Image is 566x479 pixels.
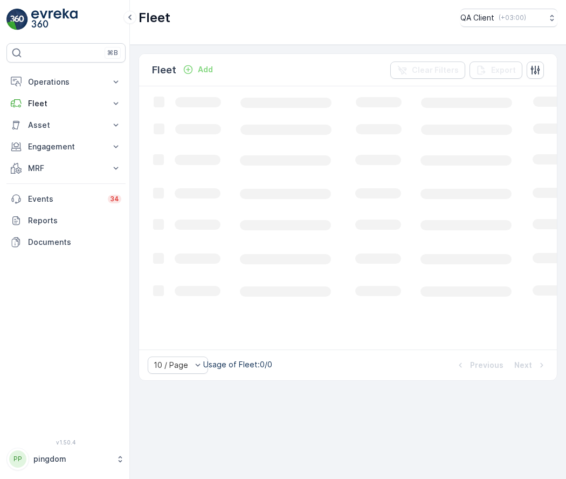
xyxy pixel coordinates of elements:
[31,9,78,30] img: logo_light-DOdMpM7g.png
[390,61,465,79] button: Clear Filters
[28,77,104,87] p: Operations
[203,359,272,370] p: Usage of Fleet : 0/0
[470,360,503,371] p: Previous
[33,454,111,464] p: pingdom
[460,9,557,27] button: QA Client(+03:00)
[28,215,121,226] p: Reports
[499,13,526,22] p: ( +03:00 )
[460,12,494,23] p: QA Client
[6,158,126,179] button: MRF
[28,98,104,109] p: Fleet
[198,64,213,75] p: Add
[152,63,176,78] p: Fleet
[6,93,126,114] button: Fleet
[6,9,28,30] img: logo
[454,359,505,372] button: Previous
[491,65,516,76] p: Export
[6,448,126,470] button: PPpingdom
[470,61,522,79] button: Export
[412,65,459,76] p: Clear Filters
[28,194,101,204] p: Events
[514,360,532,371] p: Next
[110,195,119,203] p: 34
[6,210,126,231] a: Reports
[6,188,126,210] a: Events34
[107,49,118,57] p: ⌘B
[6,136,126,158] button: Engagement
[28,237,121,248] p: Documents
[28,163,104,174] p: MRF
[6,71,126,93] button: Operations
[513,359,548,372] button: Next
[139,9,170,26] p: Fleet
[9,450,26,468] div: PP
[6,231,126,253] a: Documents
[28,141,104,152] p: Engagement
[178,63,217,76] button: Add
[28,120,104,131] p: Asset
[6,439,126,446] span: v 1.50.4
[6,114,126,136] button: Asset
